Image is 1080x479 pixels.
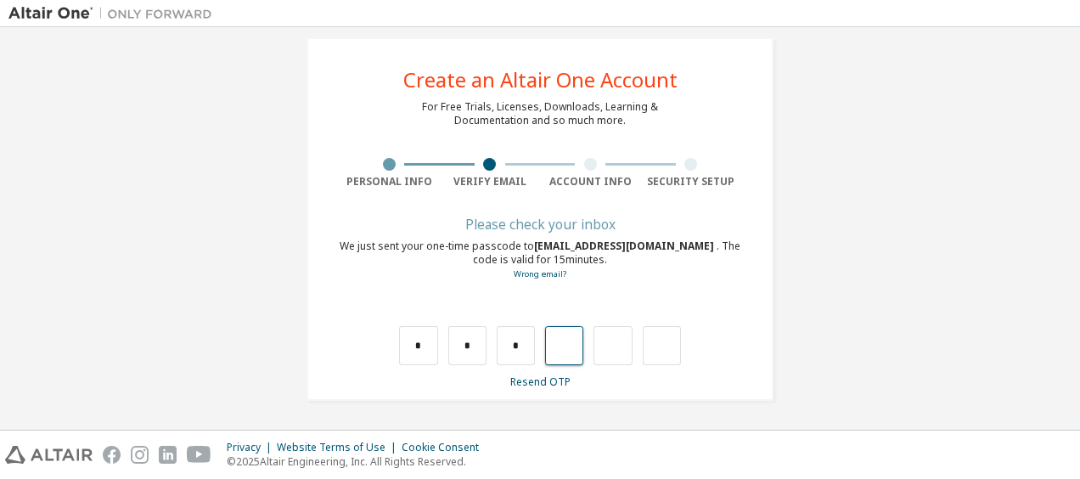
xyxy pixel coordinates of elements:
[402,441,489,454] div: Cookie Consent
[339,219,741,229] div: Please check your inbox
[339,175,440,189] div: Personal Info
[103,446,121,464] img: facebook.svg
[540,175,641,189] div: Account Info
[403,70,678,90] div: Create an Altair One Account
[514,268,566,279] a: Go back to the registration form
[8,5,221,22] img: Altair One
[187,446,211,464] img: youtube.svg
[227,441,277,454] div: Privacy
[227,454,489,469] p: © 2025 Altair Engineering, Inc. All Rights Reserved.
[5,446,93,464] img: altair_logo.svg
[440,175,541,189] div: Verify Email
[641,175,742,189] div: Security Setup
[510,375,571,389] a: Resend OTP
[422,100,658,127] div: For Free Trials, Licenses, Downloads, Learning & Documentation and so much more.
[131,446,149,464] img: instagram.svg
[159,446,177,464] img: linkedin.svg
[534,239,717,253] span: [EMAIL_ADDRESS][DOMAIN_NAME]
[339,239,741,281] div: We just sent your one-time passcode to . The code is valid for 15 minutes.
[277,441,402,454] div: Website Terms of Use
